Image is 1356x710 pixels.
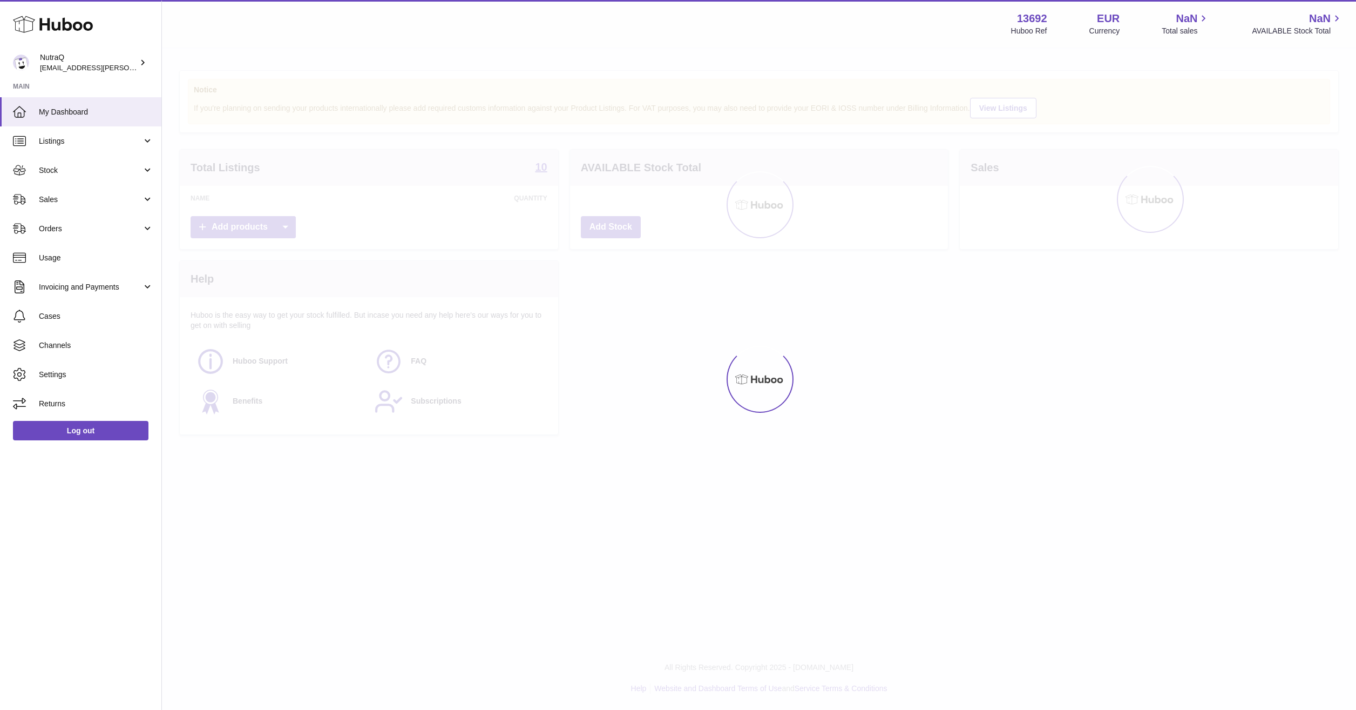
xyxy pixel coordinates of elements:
[39,224,142,234] span: Orders
[1162,11,1210,36] a: NaN Total sales
[1162,26,1210,36] span: Total sales
[1309,11,1331,26] span: NaN
[39,165,142,176] span: Stock
[39,311,153,321] span: Cases
[1097,11,1120,26] strong: EUR
[39,107,153,117] span: My Dashboard
[39,340,153,351] span: Channels
[40,63,216,72] span: [EMAIL_ADDRESS][PERSON_NAME][DOMAIN_NAME]
[40,52,137,73] div: NutraQ
[1089,26,1120,36] div: Currency
[39,253,153,263] span: Usage
[1252,11,1343,36] a: NaN AVAILABLE Stock Total
[1252,26,1343,36] span: AVAILABLE Stock Total
[39,195,142,205] span: Sales
[1011,26,1047,36] div: Huboo Ref
[39,370,153,380] span: Settings
[1017,11,1047,26] strong: 13692
[1176,11,1197,26] span: NaN
[39,399,153,409] span: Returns
[13,55,29,71] img: odd.nordahl@nutraq.com
[13,421,148,440] a: Log out
[39,282,142,292] span: Invoicing and Payments
[39,136,142,146] span: Listings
